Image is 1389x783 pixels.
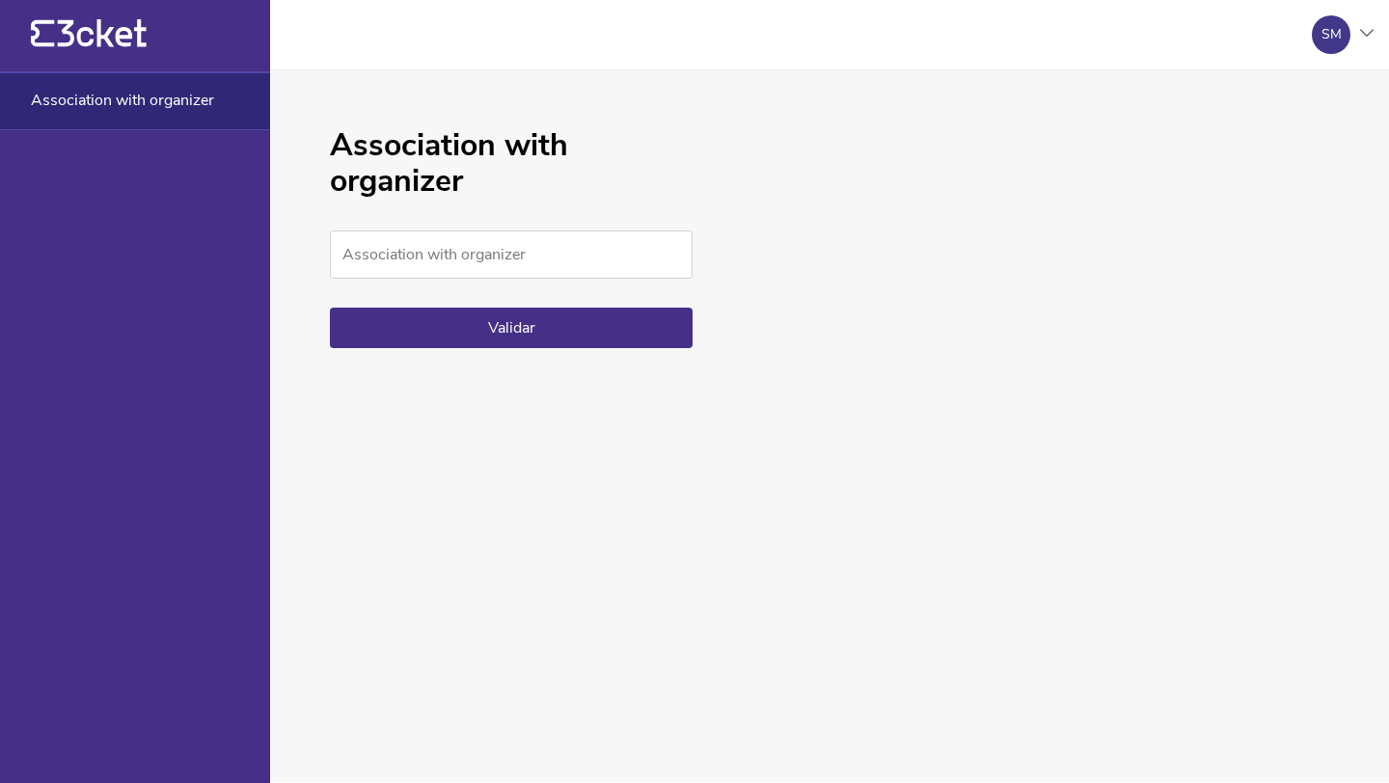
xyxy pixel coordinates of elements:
[1321,27,1342,42] div: SM
[330,230,693,279] input: Association with organizer
[330,308,693,348] button: Validar
[31,92,214,109] span: Association with organizer
[31,39,147,52] a: {' '}
[330,128,693,200] h1: Association with organizer
[31,20,54,47] g: {' '}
